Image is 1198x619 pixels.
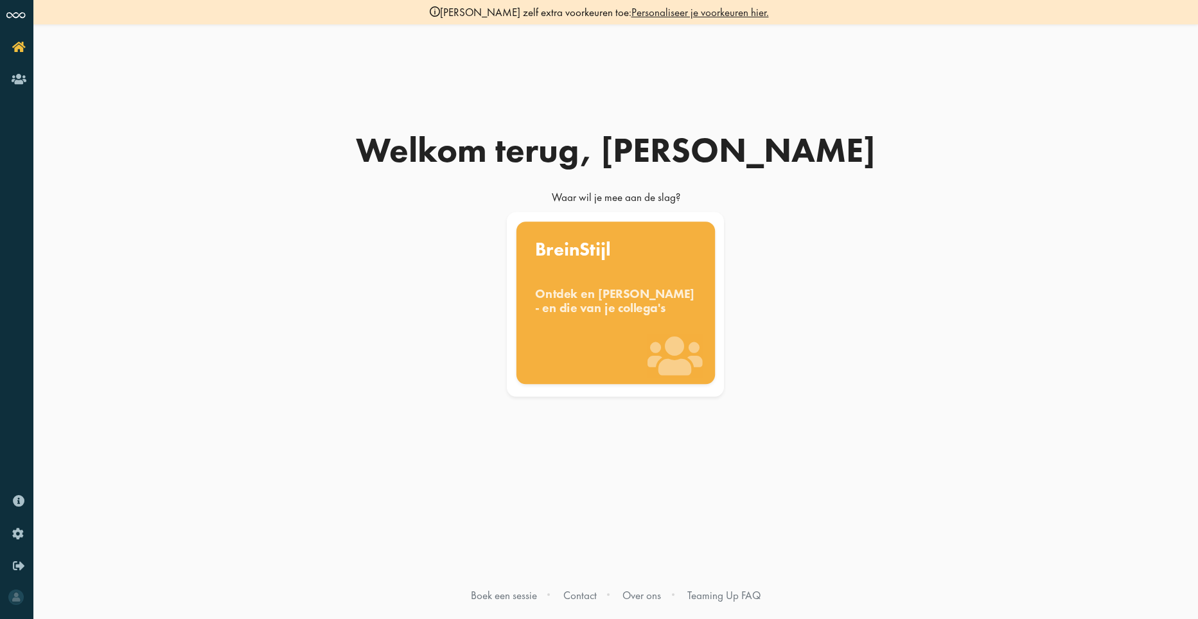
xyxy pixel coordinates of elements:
a: Contact [563,588,597,602]
div: Welkom terug, [PERSON_NAME] [308,133,924,168]
a: BreinStijl Ontdek en [PERSON_NAME] - en die van je collega's [518,224,713,385]
div: BreinStijl [535,241,696,259]
a: Teaming Up FAQ [687,588,761,602]
a: Over ons [622,588,661,602]
img: info-black.svg [430,6,440,17]
div: Ontdek en [PERSON_NAME] - en die van je collega's [535,286,696,315]
div: Waar wil je mee aan de slag? [308,190,924,211]
a: Personaliseer je voorkeuren hier. [631,5,769,19]
a: Boek een sessie [471,588,537,602]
